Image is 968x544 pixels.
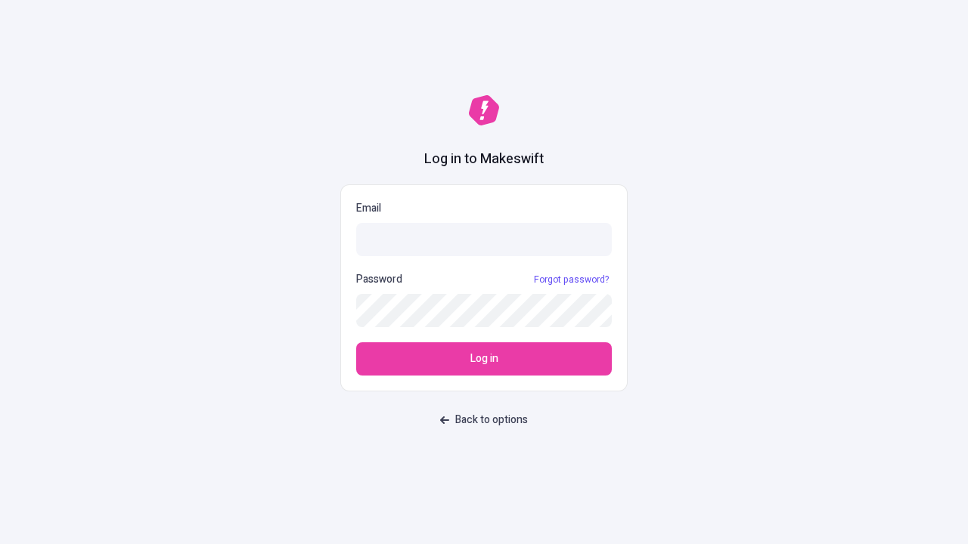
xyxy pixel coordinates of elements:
[356,223,612,256] input: Email
[424,150,544,169] h1: Log in to Makeswift
[431,406,537,434] button: Back to options
[531,274,612,286] a: Forgot password?
[455,412,528,428] span: Back to options
[356,271,402,288] p: Password
[470,351,498,367] span: Log in
[356,342,612,376] button: Log in
[356,200,612,217] p: Email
